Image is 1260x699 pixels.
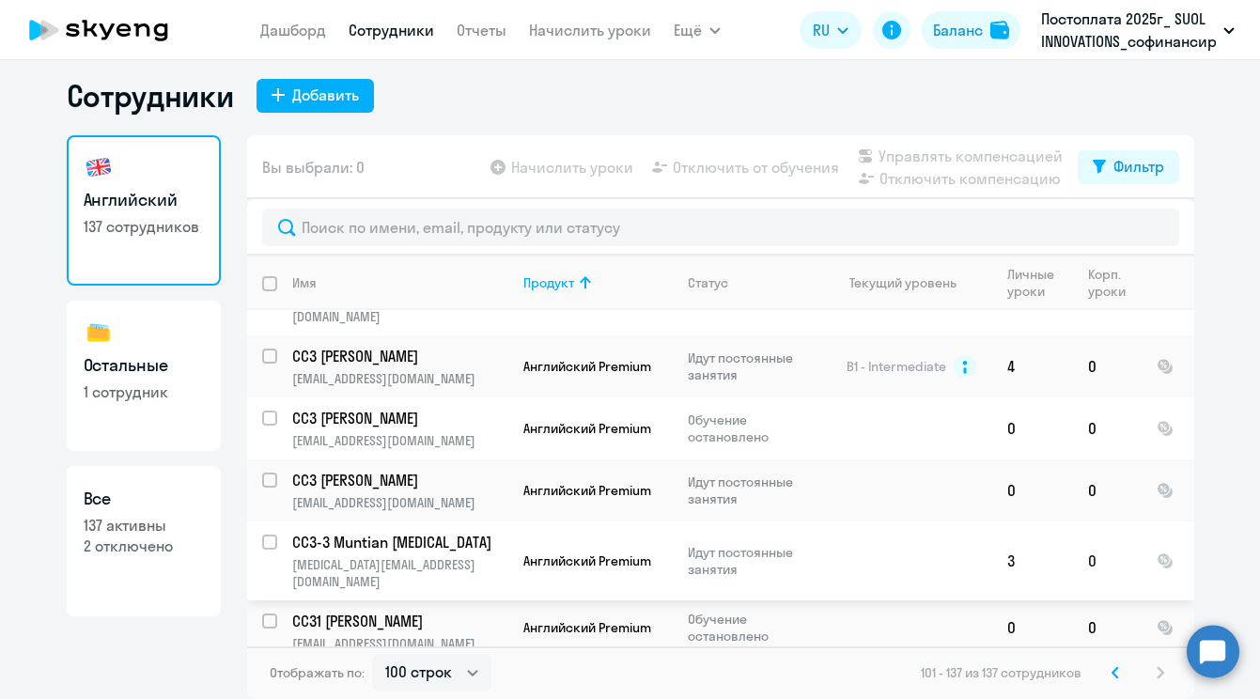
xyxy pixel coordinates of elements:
[1088,266,1141,300] div: Корп. уроки
[1073,397,1142,459] td: 0
[292,494,507,511] p: [EMAIL_ADDRESS][DOMAIN_NAME]
[688,412,817,445] p: Обучение остановлено
[84,152,114,182] img: english
[67,135,221,286] a: Английский137 сотрудников
[1032,8,1244,53] button: Постоплата 2025г_ SUOL INNOVATIONS_софинансирование 50/50, ИН14, ООО
[849,274,957,291] div: Текущий уровень
[992,600,1073,655] td: 0
[292,532,507,552] a: CC3-3 Muntian [MEDICAL_DATA]
[270,664,365,681] span: Отображать по:
[262,156,365,179] span: Вы выбрали: 0
[292,346,507,366] a: CC3 [PERSON_NAME]
[292,84,359,106] div: Добавить
[67,77,234,115] h1: Сотрудники
[688,611,817,645] p: Обучение остановлено
[84,487,204,511] h3: Все
[457,21,506,39] a: Отчеты
[523,482,651,499] span: Английский Premium
[922,11,1020,49] button: Балансbalance
[84,536,204,556] p: 2 отключено
[688,544,817,578] p: Идут постоянные занятия
[84,381,204,402] p: 1 сотрудник
[688,349,817,383] p: Идут постоянные занятия
[523,619,651,636] span: Английский Premium
[992,335,1073,397] td: 4
[1041,8,1216,53] p: Постоплата 2025г_ SUOL INNOVATIONS_софинансирование 50/50, ИН14, ООО
[992,397,1073,459] td: 0
[292,432,507,449] p: [EMAIL_ADDRESS][DOMAIN_NAME]
[67,466,221,616] a: Все137 активны2 отключено
[933,19,983,41] div: Баланс
[800,11,862,49] button: RU
[1073,459,1142,521] td: 0
[84,318,114,348] img: others
[847,358,946,375] span: B1 - Intermediate
[674,11,721,49] button: Ещё
[292,408,505,428] p: CC3 [PERSON_NAME]
[523,358,651,375] span: Английский Premium
[990,21,1009,39] img: balance
[1073,521,1142,600] td: 0
[292,556,507,590] p: [MEDICAL_DATA][EMAIL_ADDRESS][DOMAIN_NAME]
[688,474,817,507] p: Идут постоянные занятия
[529,21,651,39] a: Начислить уроки
[292,274,507,291] div: Имя
[84,353,204,378] h3: Остальные
[674,19,702,41] span: Ещё
[292,611,507,631] a: CC31 [PERSON_NAME]
[292,346,505,366] p: CC3 [PERSON_NAME]
[292,274,317,291] div: Имя
[292,611,505,631] p: CC31 [PERSON_NAME]
[1113,155,1164,178] div: Фильтр
[292,635,507,652] p: [EMAIL_ADDRESS][DOMAIN_NAME]
[257,79,374,113] button: Добавить
[1007,266,1072,300] div: Личные уроки
[523,420,651,437] span: Английский Premium
[688,274,728,291] div: Статус
[67,301,221,451] a: Остальные1 сотрудник
[523,552,651,569] span: Английский Premium
[832,274,991,291] div: Текущий уровень
[262,209,1179,246] input: Поиск по имени, email, продукту или статусу
[349,21,434,39] a: Сотрудники
[292,370,507,387] p: [EMAIL_ADDRESS][DOMAIN_NAME]
[1073,600,1142,655] td: 0
[1073,335,1142,397] td: 0
[292,470,507,490] a: CC3 [PERSON_NAME]
[992,521,1073,600] td: 3
[292,532,505,552] p: CC3-3 Muntian [MEDICAL_DATA]
[813,19,830,41] span: RU
[84,515,204,536] p: 137 активны
[292,470,505,490] p: CC3 [PERSON_NAME]
[1078,150,1179,184] button: Фильтр
[523,274,574,291] div: Продукт
[84,216,204,237] p: 137 сотрудников
[992,459,1073,521] td: 0
[260,21,326,39] a: Дашборд
[84,188,204,212] h3: Английский
[921,664,1081,681] span: 101 - 137 из 137 сотрудников
[292,408,507,428] a: CC3 [PERSON_NAME]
